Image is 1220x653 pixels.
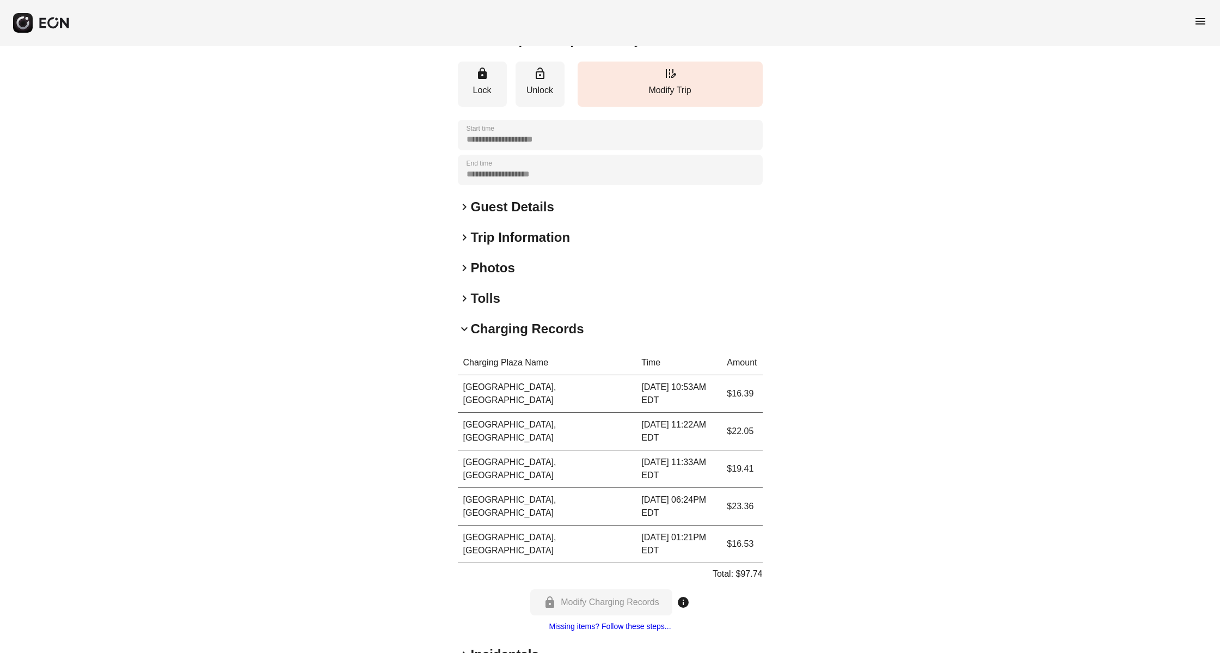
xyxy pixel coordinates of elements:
[549,622,671,631] a: Missing items? Follow these steps...
[458,413,636,450] td: [GEOGRAPHIC_DATA], [GEOGRAPHIC_DATA]
[636,375,721,413] td: [DATE] 10:53AM EDT
[721,526,762,563] td: $16.53
[636,413,721,450] td: [DATE] 11:22AM EDT
[721,375,762,413] td: $16.39
[677,596,690,609] span: info
[458,351,636,375] th: Charging Plaza Name
[636,526,721,563] td: [DATE] 01:21PM EDT
[458,450,636,488] td: [GEOGRAPHIC_DATA], [GEOGRAPHIC_DATA]
[1194,15,1207,28] span: menu
[521,84,559,97] p: Unlock
[721,351,762,375] th: Amount
[476,67,489,80] span: lock
[471,259,515,277] h2: Photos
[471,198,554,216] h2: Guest Details
[636,488,721,526] td: [DATE] 06:24PM EDT
[636,450,721,488] td: [DATE] 11:33AM EDT
[583,84,757,97] p: Modify Trip
[636,351,721,375] th: Time
[458,375,636,413] td: [GEOGRAPHIC_DATA], [GEOGRAPHIC_DATA]
[721,450,762,488] td: $19.41
[463,84,501,97] p: Lock
[578,62,763,107] button: Modify Trip
[721,488,762,526] td: $23.36
[516,62,565,107] button: Unlock
[471,229,571,246] h2: Trip Information
[458,292,471,305] span: keyboard_arrow_right
[458,261,471,274] span: keyboard_arrow_right
[471,290,500,307] h2: Tolls
[721,413,762,450] td: $22.05
[713,567,763,581] p: Total: $97.74
[664,67,677,80] span: edit_road
[458,322,471,335] span: keyboard_arrow_down
[471,320,584,338] h2: Charging Records
[458,526,636,563] td: [GEOGRAPHIC_DATA], [GEOGRAPHIC_DATA]
[458,200,471,213] span: keyboard_arrow_right
[534,67,547,80] span: lock_open
[458,62,507,107] button: Lock
[458,231,471,244] span: keyboard_arrow_right
[458,488,636,526] td: [GEOGRAPHIC_DATA], [GEOGRAPHIC_DATA]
